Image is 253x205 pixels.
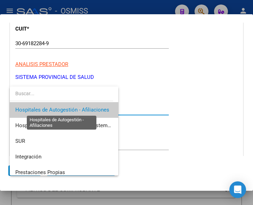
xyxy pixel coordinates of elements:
span: Hospitales de Autogestión - Afiliaciones [15,107,109,113]
input: dropdown search [10,86,113,101]
span: Integración [15,154,41,160]
span: Hospitales - Facturas Débitadas Sistema viejo [15,122,123,129]
div: Open Intercom Messenger [229,181,246,198]
span: SUR [15,138,25,144]
span: Prestaciones Propias [15,169,65,175]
